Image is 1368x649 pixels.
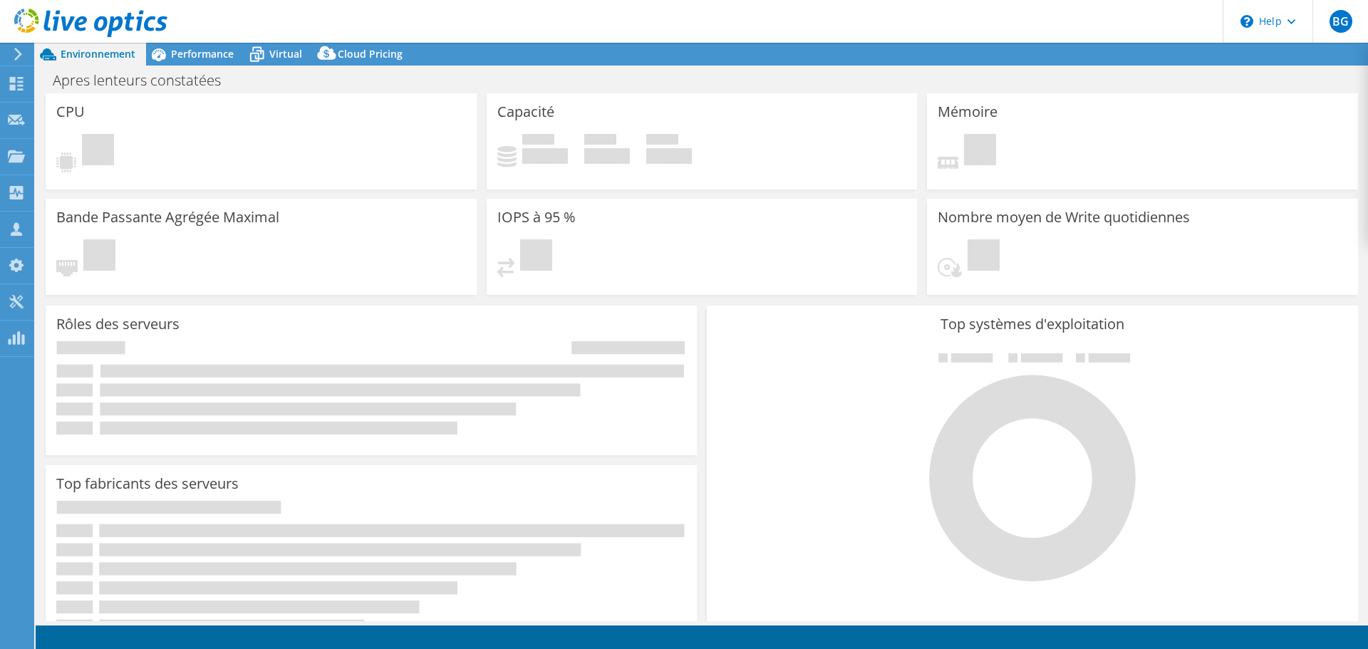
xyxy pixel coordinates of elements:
[717,316,1347,332] h3: Top systèmes d'exploitation
[646,134,678,148] span: Total
[46,73,243,88] h1: Apres lenteurs constatées
[584,134,616,148] span: Espace libre
[83,239,115,274] span: En attente
[497,209,576,225] h3: IOPS à 95 %
[522,134,554,148] span: Utilisé
[61,47,135,61] span: Environnement
[522,148,568,164] h4: 0 Gio
[1330,10,1352,33] span: BG
[646,148,692,164] h4: 0 Gio
[938,104,997,120] h3: Mémoire
[338,47,403,61] span: Cloud Pricing
[1240,15,1253,28] svg: \n
[584,148,630,164] h4: 0 Gio
[56,104,85,120] h3: CPU
[938,209,1190,225] h3: Nombre moyen de Write quotidiennes
[171,47,234,61] span: Performance
[269,47,302,61] span: Virtual
[82,134,114,169] span: En attente
[964,134,996,169] span: En attente
[56,209,279,225] h3: Bande Passante Agrégée Maximal
[497,104,554,120] h3: Capacité
[56,476,239,492] h3: Top fabricants des serveurs
[56,316,180,332] h3: Rôles des serveurs
[968,239,1000,274] span: En attente
[520,239,552,274] span: En attente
